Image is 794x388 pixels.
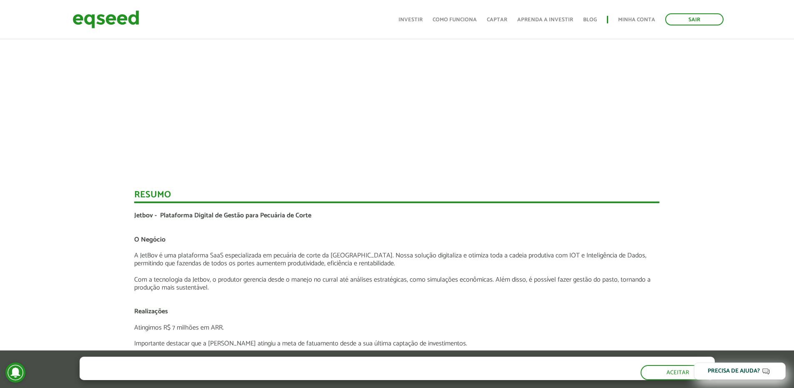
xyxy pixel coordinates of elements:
a: Captar [487,17,507,23]
a: política de privacidade e de cookies [190,373,286,380]
p: A JetBov é uma plataforma SaaS especializada em pecuária de corte da [GEOGRAPHIC_DATA]. Nossa sol... [134,252,659,267]
a: Aprenda a investir [517,17,573,23]
a: Blog [583,17,597,23]
a: Investir [398,17,423,23]
span: Jetbov - Plataforma Digital de Gestão para Pecuária de Corte [134,210,311,221]
h5: O site da EqSeed utiliza cookies para melhorar sua navegação. [80,357,381,370]
p: Atingimos R$ 7 milhões em ARR. [134,324,659,332]
div: Resumo [134,190,659,203]
a: Sair [665,13,724,25]
button: Aceitar [641,365,715,380]
span: Realizações [134,306,168,317]
p: Com a tecnologia da Jetbov, o produtor gerencia desde o manejo no curral até análises estratégica... [134,276,659,292]
img: EqSeed [73,8,139,30]
a: Minha conta [618,17,655,23]
a: Como funciona [433,17,477,23]
span: O Negócio [134,234,165,245]
p: Ao clicar em "aceitar", você aceita nossa . [80,372,381,380]
p: Importante destacar que a [PERSON_NAME] atingiu a meta de fatuamento desde a sua última captação ... [134,340,659,348]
